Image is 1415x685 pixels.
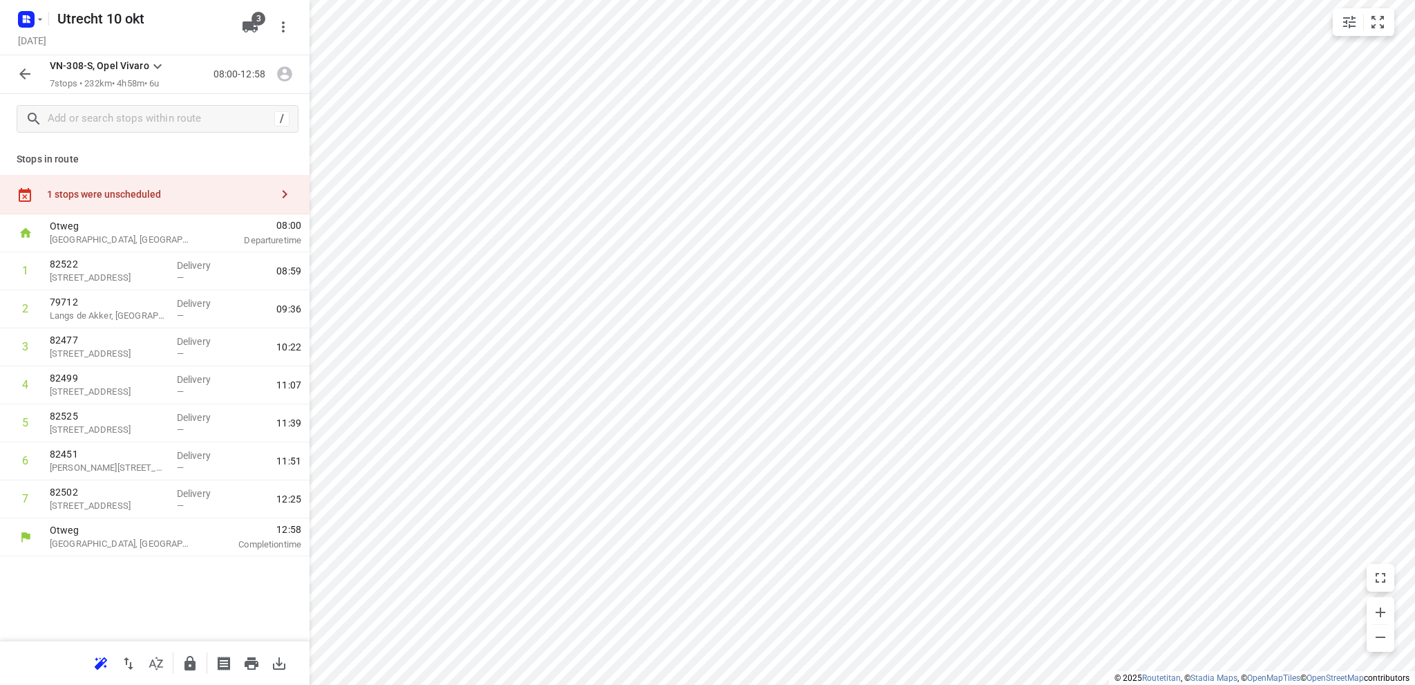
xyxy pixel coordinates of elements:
div: 1 [22,264,28,277]
p: 82499 [50,371,166,385]
span: — [177,462,184,473]
span: Assign driver [271,67,298,80]
span: — [177,386,184,397]
p: Stops in route [17,152,293,167]
p: 82502 [50,485,166,499]
p: Delivery [177,335,228,348]
a: Routetitan [1142,673,1181,683]
div: 6 [22,454,28,467]
span: 11:39 [276,416,301,430]
div: 7 [22,492,28,505]
span: Print shipping labels [210,656,238,669]
a: OpenStreetMap [1307,673,1364,683]
a: Stadia Maps [1190,673,1237,683]
span: 10:22 [276,340,301,354]
span: — [177,310,184,321]
p: Langs de Akker, Amstelveen [50,309,166,323]
span: 11:07 [276,378,301,392]
p: Departure time [210,234,301,247]
p: [GEOGRAPHIC_DATA], [GEOGRAPHIC_DATA] [50,233,193,247]
span: — [177,424,184,435]
p: [STREET_ADDRESS] [50,499,166,513]
span: — [177,272,184,283]
div: small contained button group [1333,8,1394,36]
span: — [177,348,184,359]
p: Delivery [177,487,228,500]
button: More [269,13,297,41]
span: 11:51 [276,454,301,468]
button: Lock route [176,650,204,677]
p: [GEOGRAPHIC_DATA], [GEOGRAPHIC_DATA] [50,537,193,551]
p: 7 stops • 232km • 4h58m • 6u [50,77,166,91]
p: Driehuizerkerkweg 19, Driehuis Nh [50,271,166,285]
div: 2 [22,302,28,315]
input: Add or search stops within route [48,109,274,130]
button: Map settings [1336,8,1363,36]
div: 3 [22,340,28,353]
p: Vivaldipark 52, Hilversum [50,385,166,399]
span: 08:59 [276,264,301,278]
p: Willem de Zwijgerplantsoen 14, Utrecht [50,461,166,475]
p: Delivery [177,449,228,462]
p: [STREET_ADDRESS] [50,423,166,437]
p: 82451 [50,447,166,461]
p: Delivery [177,259,228,272]
p: Poldermolenweg 155, Almere [50,347,166,361]
p: 82525 [50,409,166,423]
p: Delivery [177,373,228,386]
p: 79712 [50,295,166,309]
span: Print route [238,656,265,669]
p: 82522 [50,257,166,271]
span: Download route [265,656,293,669]
span: Reverse route [115,656,142,669]
button: 3 [236,13,264,41]
h5: Project date [12,32,52,48]
p: Otweg [50,219,193,233]
p: Otweg [50,523,193,537]
h5: Rename [52,8,231,30]
span: 12:58 [210,523,301,536]
a: OpenMapTiles [1247,673,1300,683]
p: Delivery [177,297,228,310]
span: — [177,500,184,511]
div: / [274,111,289,126]
button: Fit zoom [1364,8,1392,36]
div: 5 [22,416,28,429]
span: Sort by time window [142,656,170,669]
p: VN-308-S, Opel Vivaro [50,59,149,73]
span: 3 [251,12,265,26]
p: Delivery [177,411,228,424]
p: Completion time [210,538,301,552]
div: 1 stops were unscheduled [47,189,271,200]
p: 82477 [50,333,166,347]
span: 08:00 [210,218,301,232]
span: 12:25 [276,492,301,506]
div: 4 [22,378,28,391]
span: 09:36 [276,302,301,316]
li: © 2025 , © , © © contributors [1114,673,1409,683]
p: 08:00-12:58 [213,67,271,82]
span: Reoptimize route [87,656,115,669]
